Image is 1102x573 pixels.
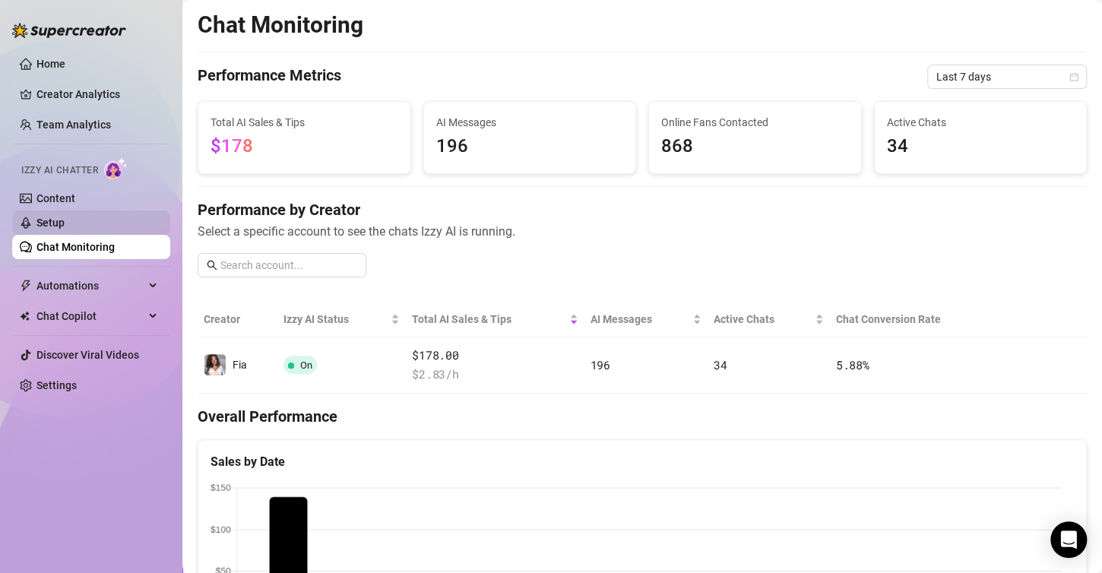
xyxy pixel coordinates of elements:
[836,357,869,372] span: 5.88 %
[300,359,312,371] span: On
[936,65,1078,88] span: Last 7 days
[661,132,849,161] span: 868
[36,274,144,298] span: Automations
[36,349,139,361] a: Discover Viral Videos
[661,114,849,131] span: Online Fans Contacted
[406,302,584,337] th: Total AI Sales & Tips
[198,406,1087,427] h4: Overall Performance
[104,157,128,179] img: AI Chatter
[283,311,388,328] span: Izzy AI Status
[412,347,578,365] span: $178.00
[830,302,998,337] th: Chat Conversion Rate
[887,132,1075,161] span: 34
[36,82,158,106] a: Creator Analytics
[708,302,830,337] th: Active Chats
[233,359,247,371] span: Fia
[36,217,65,229] a: Setup
[20,280,32,292] span: thunderbolt
[12,23,126,38] img: logo-BBDzfeDw.svg
[204,354,226,375] img: Fia
[591,311,689,328] span: AI Messages
[714,357,727,372] span: 34
[1050,521,1087,558] div: Open Intercom Messenger
[198,11,363,40] h2: Chat Monitoring
[198,222,1087,241] span: Select a specific account to see the chats Izzy AI is running.
[36,241,115,253] a: Chat Monitoring
[198,65,341,89] h4: Performance Metrics
[591,357,610,372] span: 196
[1069,72,1078,81] span: calendar
[211,114,398,131] span: Total AI Sales & Tips
[277,302,407,337] th: Izzy AI Status
[584,302,708,337] th: AI Messages
[198,199,1087,220] h4: Performance by Creator
[436,132,624,161] span: 196
[714,311,812,328] span: Active Chats
[412,311,565,328] span: Total AI Sales & Tips
[36,304,144,328] span: Chat Copilot
[20,311,30,321] img: Chat Copilot
[436,114,624,131] span: AI Messages
[198,302,277,337] th: Creator
[36,119,111,131] a: Team Analytics
[887,114,1075,131] span: Active Chats
[412,366,578,384] span: $ 2.83 /h
[36,379,77,391] a: Settings
[211,452,1074,471] div: Sales by Date
[21,163,98,178] span: Izzy AI Chatter
[36,58,65,70] a: Home
[220,257,357,274] input: Search account...
[207,260,217,271] span: search
[211,135,253,157] span: $178
[36,192,75,204] a: Content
